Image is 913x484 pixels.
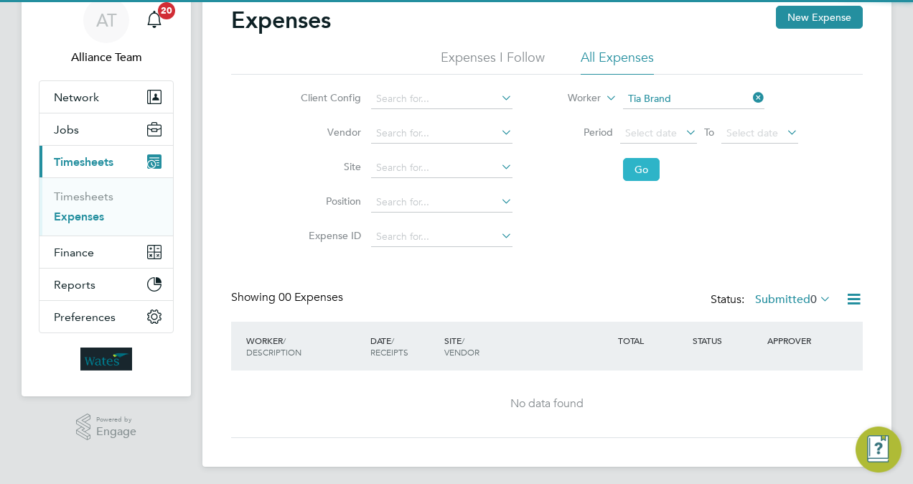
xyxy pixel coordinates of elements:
li: All Expenses [581,49,654,75]
label: Submitted [755,292,831,307]
label: Site [296,160,361,173]
div: No data found [245,396,848,411]
span: Network [54,90,99,104]
label: Vendor [296,126,361,139]
div: STATUS [689,327,764,353]
div: DATE [367,327,441,365]
span: Powered by [96,414,136,426]
span: Preferences [54,310,116,324]
span: / [462,335,464,346]
li: Expenses I Follow [441,49,545,75]
button: Finance [39,236,173,268]
span: / [283,335,286,346]
label: Expense ID [296,229,361,242]
span: / [391,335,394,346]
label: Client Config [296,91,361,104]
button: Preferences [39,301,173,332]
div: APPROVER [764,327,838,353]
input: Search for... [623,89,764,109]
span: Jobs [54,123,79,136]
span: Reports [54,278,95,292]
input: Search for... [371,124,512,144]
span: Finance [54,246,94,259]
button: Network [39,81,173,113]
label: Worker [536,91,601,106]
button: Reports [39,269,173,300]
input: Search for... [371,89,512,109]
a: Expenses [54,210,104,223]
span: Select date [726,126,778,139]
span: 20 [158,2,175,19]
span: 0 [810,292,817,307]
h2: Expenses [231,6,331,34]
div: WORKER [243,327,367,365]
span: RECEIPTS [370,346,408,358]
div: Showing [231,290,346,305]
button: Timesheets [39,146,173,177]
label: Period [548,126,613,139]
button: New Expense [776,6,863,29]
div: TOTAL [614,327,689,353]
input: Search for... [371,158,512,178]
button: Go [623,158,660,181]
div: Timesheets [39,177,173,236]
span: Select date [625,126,677,139]
span: Engage [96,426,136,438]
button: Engage Resource Center [856,427,902,473]
label: Position [296,195,361,208]
div: SITE [441,327,614,365]
div: Status: [711,290,834,310]
span: To [700,123,718,141]
span: 00 Expenses [278,290,343,304]
input: Search for... [371,192,512,213]
a: Timesheets [54,190,113,203]
span: Alliance Team [39,49,174,66]
span: AT [96,11,117,29]
span: DESCRIPTION [246,346,301,358]
span: Timesheets [54,155,113,169]
a: Powered byEngage [76,414,137,441]
span: VENDOR [444,346,479,358]
input: Search for... [371,227,512,247]
a: Go to home page [39,348,174,371]
img: wates-logo-retina.png [80,348,132,371]
button: Jobs [39,113,173,145]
